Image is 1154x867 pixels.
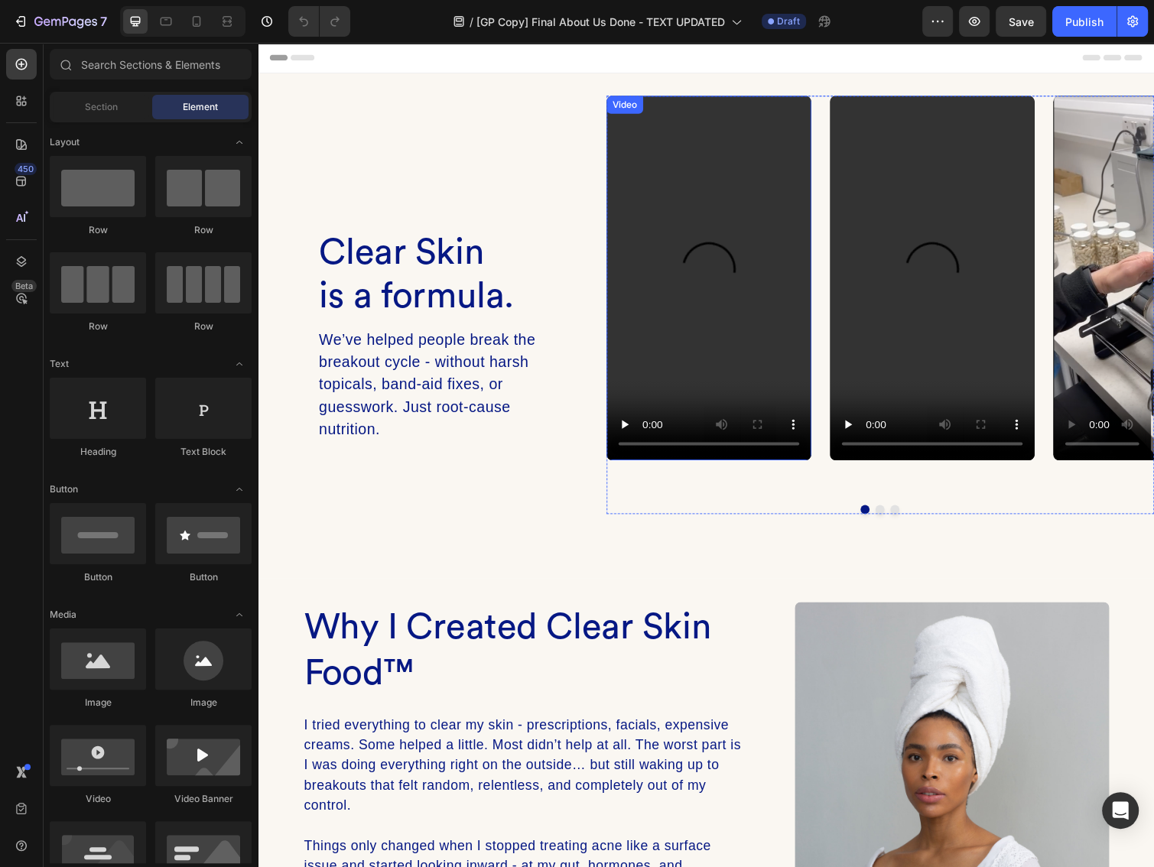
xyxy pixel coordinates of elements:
span: Toggle open [227,477,252,502]
div: Heading [50,445,146,459]
p: 7 [100,12,107,31]
video: Video [586,54,795,427]
div: Image [155,696,252,710]
video: Video [357,54,567,427]
button: Dot [632,473,642,482]
span: I tried everything to clear my skin - prescriptions, facials, expensive creams. Some helped a lit... [47,690,495,788]
span: Button [50,482,78,496]
span: [GP Copy] Final About Us Done - TEXT UPDATED [476,14,725,30]
button: Dot [617,473,626,482]
div: Undo/Redo [288,6,350,37]
span: Media [50,608,76,622]
div: Row [155,320,252,333]
div: 450 [15,163,37,175]
div: Text Block [155,445,252,459]
div: Button [50,570,146,584]
div: Open Intercom Messenger [1102,792,1139,829]
video: Video [814,54,1024,427]
span: Section [85,100,118,114]
button: Dot [648,473,657,482]
div: Row [50,223,146,237]
span: Toggle open [227,352,252,376]
iframe: Design area [258,43,1154,867]
span: Save [1009,15,1034,28]
div: Publish [1065,14,1104,30]
div: Video [360,57,392,70]
button: Save [996,6,1046,37]
div: Video [50,792,146,806]
span: Draft [777,15,800,28]
div: Video Banner [155,792,252,806]
span: Toggle open [227,602,252,627]
div: Image [50,696,146,710]
span: Element [183,100,218,114]
div: Beta [11,280,37,292]
span: Toggle open [227,130,252,154]
div: Row [50,320,146,333]
span: Text [50,357,69,371]
h2: Why I Created Clear Skin Food™ [46,573,496,671]
div: Button [155,570,252,584]
input: Search Sections & Elements [50,49,252,80]
button: Publish [1052,6,1117,37]
span: Layout [50,135,80,149]
div: Row [155,223,252,237]
span: / [470,14,473,30]
button: 7 [6,6,114,37]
